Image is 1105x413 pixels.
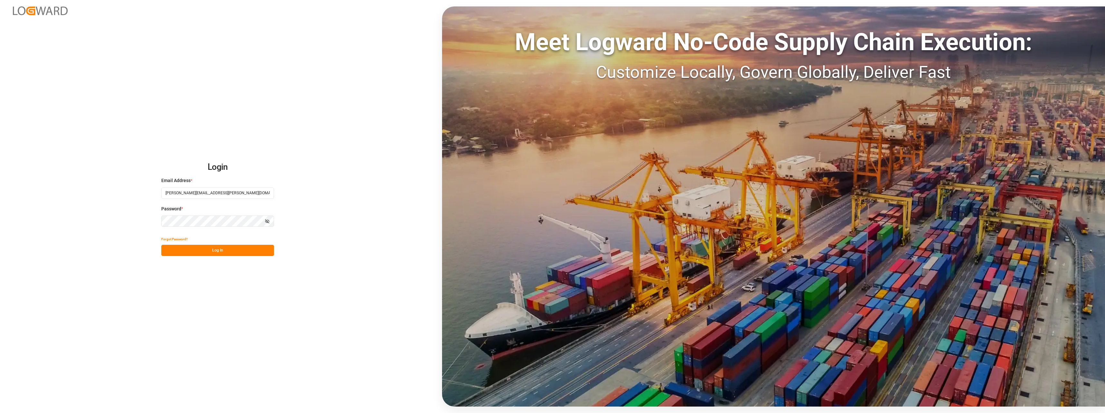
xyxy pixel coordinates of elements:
[161,206,181,212] span: Password
[161,177,191,184] span: Email Address
[442,60,1105,85] div: Customize Locally, Govern Globally, Deliver Fast
[161,234,188,245] button: Forgot Password?
[442,24,1105,60] div: Meet Logward No-Code Supply Chain Execution:
[13,6,68,15] img: Logward_new_orange.png
[161,157,274,178] h2: Login
[161,245,274,256] button: Log In
[161,188,274,199] input: Enter your email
